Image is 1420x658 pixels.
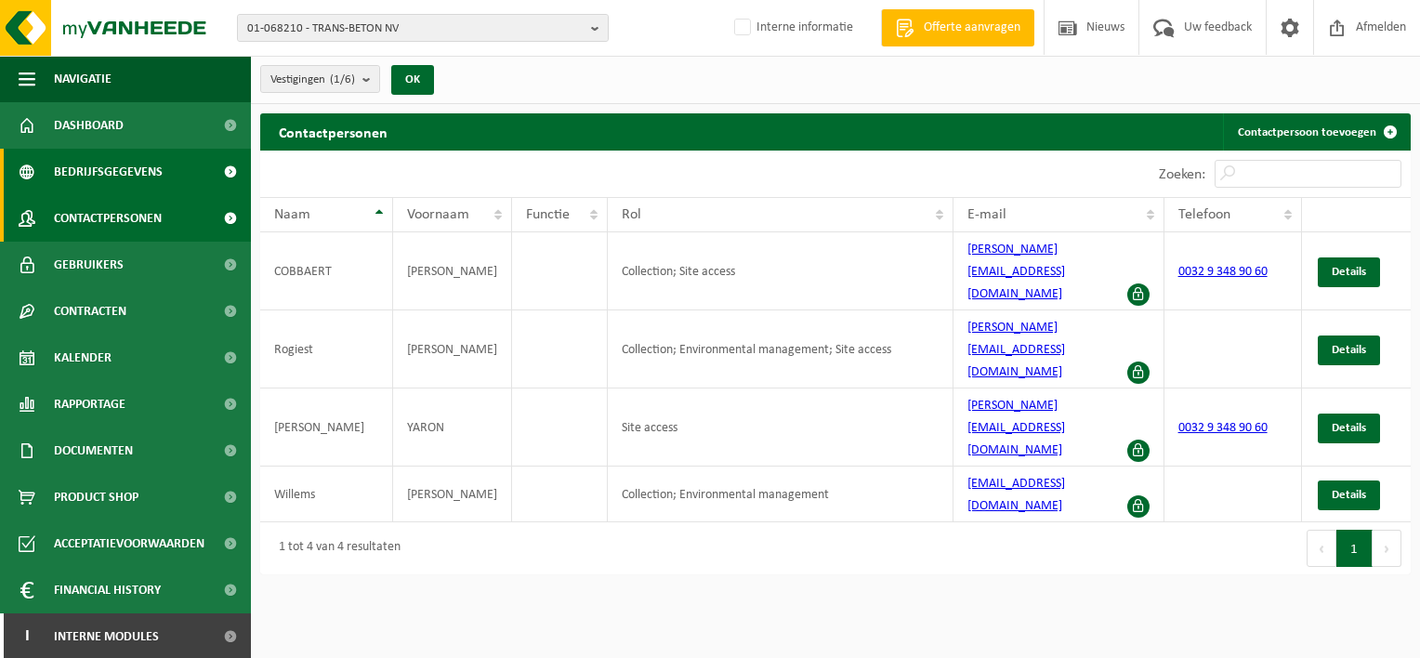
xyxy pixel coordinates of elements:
[393,310,512,388] td: [PERSON_NAME]
[237,14,609,42] button: 01-068210 - TRANS-BETON NV
[622,207,641,222] span: Rol
[247,15,584,43] span: 01-068210 - TRANS-BETON NV
[1307,530,1336,567] button: Previous
[407,207,469,222] span: Voornaam
[1332,344,1366,356] span: Details
[919,19,1025,37] span: Offerte aanvragen
[393,388,512,467] td: YARON
[54,567,161,613] span: Financial History
[1318,257,1380,287] a: Details
[608,467,954,522] td: Collection; Environmental management
[54,56,112,102] span: Navigatie
[270,66,355,94] span: Vestigingen
[608,310,954,388] td: Collection; Environmental management; Site access
[270,532,401,565] div: 1 tot 4 van 4 resultaten
[730,14,853,42] label: Interne informatie
[967,207,1006,222] span: E-mail
[260,388,393,467] td: [PERSON_NAME]
[1159,167,1205,182] label: Zoeken:
[260,467,393,522] td: Willems
[967,399,1065,457] a: [PERSON_NAME][EMAIL_ADDRESS][DOMAIN_NAME]
[1178,421,1268,435] a: 0032 9 348 90 60
[260,310,393,388] td: Rogiest
[54,474,138,520] span: Product Shop
[1318,336,1380,365] a: Details
[54,428,133,474] span: Documenten
[881,9,1034,46] a: Offerte aanvragen
[1332,266,1366,278] span: Details
[1178,265,1268,279] a: 0032 9 348 90 60
[54,242,124,288] span: Gebruikers
[526,207,570,222] span: Functie
[54,288,126,335] span: Contracten
[260,65,380,93] button: Vestigingen(1/6)
[391,65,434,95] button: OK
[393,232,512,310] td: [PERSON_NAME]
[1332,422,1366,434] span: Details
[54,335,112,381] span: Kalender
[54,520,204,567] span: Acceptatievoorwaarden
[54,102,124,149] span: Dashboard
[274,207,310,222] span: Naam
[54,149,163,195] span: Bedrijfsgegevens
[393,467,512,522] td: [PERSON_NAME]
[967,243,1065,301] a: [PERSON_NAME][EMAIL_ADDRESS][DOMAIN_NAME]
[1336,530,1373,567] button: 1
[260,232,393,310] td: COBBAERT
[1223,113,1409,151] a: Contactpersoon toevoegen
[1178,207,1230,222] span: Telefoon
[967,321,1065,379] a: [PERSON_NAME][EMAIL_ADDRESS][DOMAIN_NAME]
[608,232,954,310] td: Collection; Site access
[260,113,406,150] h2: Contactpersonen
[1332,489,1366,501] span: Details
[54,195,162,242] span: Contactpersonen
[967,477,1065,513] a: [EMAIL_ADDRESS][DOMAIN_NAME]
[1373,530,1401,567] button: Next
[1318,414,1380,443] a: Details
[330,73,355,86] count: (1/6)
[608,388,954,467] td: Site access
[1318,480,1380,510] a: Details
[54,381,125,428] span: Rapportage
